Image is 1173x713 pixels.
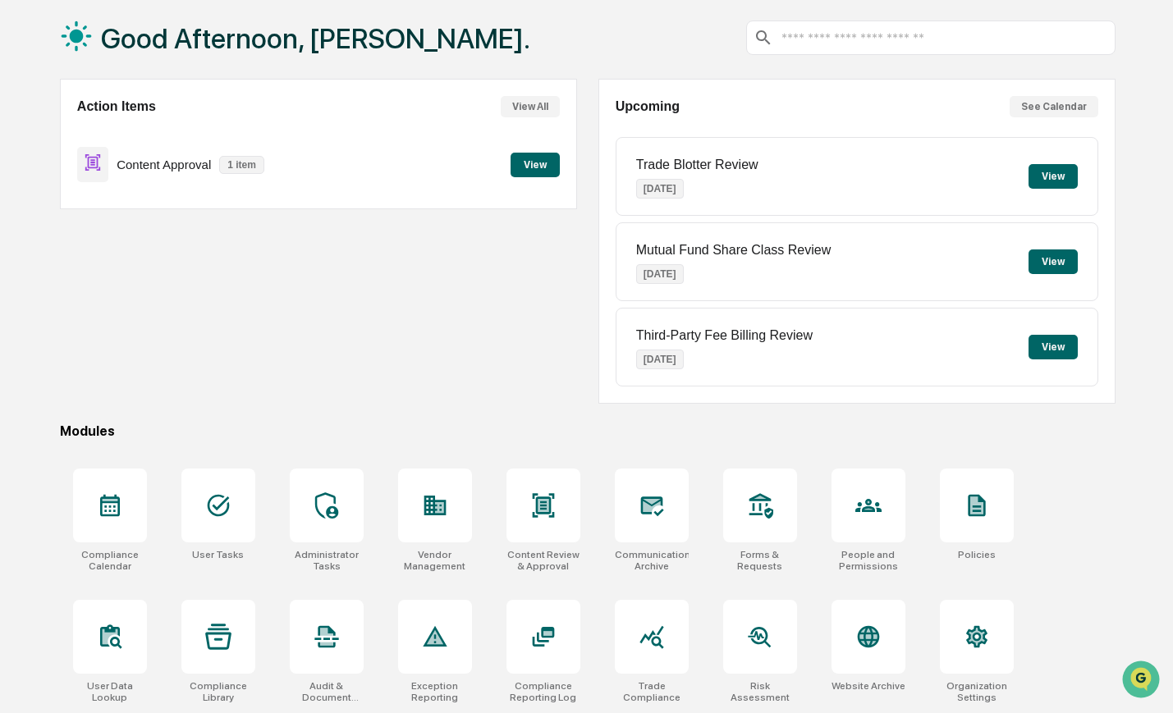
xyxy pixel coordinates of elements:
[73,680,147,703] div: User Data Lookup
[10,231,110,261] a: 🔎Data Lookup
[615,549,689,572] div: Communications Archive
[192,549,244,560] div: User Tasks
[10,200,112,230] a: 🖐️Preclearance
[73,549,147,572] div: Compliance Calendar
[616,99,680,114] h2: Upcoming
[279,130,299,150] button: Start new chat
[117,158,211,171] p: Content Approval
[723,549,797,572] div: Forms & Requests
[940,680,1014,703] div: Organization Settings
[290,549,364,572] div: Administrator Tasks
[1029,164,1078,189] button: View
[636,350,684,369] p: [DATE]
[33,207,106,223] span: Preclearance
[219,156,264,174] p: 1 item
[636,328,813,343] p: Third-Party Fee Billing Review
[832,680,905,692] div: Website Archive
[636,179,684,199] p: [DATE]
[16,34,299,61] p: How can we help?
[1029,335,1078,359] button: View
[506,549,580,572] div: Content Review & Approval
[163,278,199,290] span: Pylon
[16,208,30,222] div: 🖐️
[101,22,530,55] h1: Good Afternoon, [PERSON_NAME].
[636,158,758,172] p: Trade Blotter Review
[501,96,560,117] button: View All
[636,243,831,258] p: Mutual Fund Share Class Review
[119,208,132,222] div: 🗄️
[116,277,199,290] a: Powered byPylon
[112,200,210,230] a: 🗄️Attestations
[636,264,684,284] p: [DATE]
[398,549,472,572] div: Vendor Management
[290,680,364,703] div: Audit & Document Logs
[1029,249,1078,274] button: View
[60,423,1116,439] div: Modules
[56,142,208,155] div: We're available if you need us!
[56,126,269,142] div: Start new chat
[398,680,472,703] div: Exception Reporting
[77,99,156,114] h2: Action Items
[16,126,46,155] img: 1746055101610-c473b297-6a78-478c-a979-82029cc54cd1
[16,240,30,253] div: 🔎
[135,207,204,223] span: Attestations
[615,680,689,703] div: Trade Compliance
[511,156,560,171] a: View
[511,153,560,177] button: View
[33,238,103,254] span: Data Lookup
[1010,96,1098,117] button: See Calendar
[1120,659,1165,703] iframe: Open customer support
[832,549,905,572] div: People and Permissions
[958,549,996,560] div: Policies
[181,680,255,703] div: Compliance Library
[506,680,580,703] div: Compliance Reporting Log
[723,680,797,703] div: Risk Assessment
